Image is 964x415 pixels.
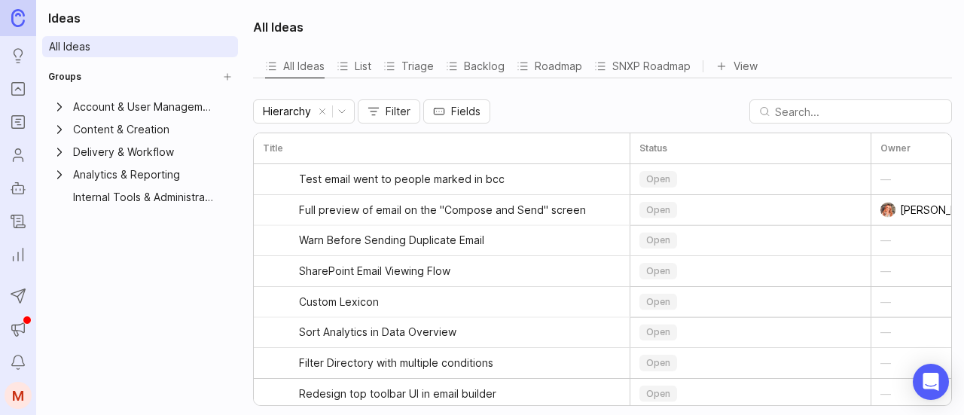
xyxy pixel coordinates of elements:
[299,386,496,401] span: Redesign top toolbar UI in email builder
[423,99,490,124] button: Fields
[42,36,238,57] a: All Ideas
[299,355,493,371] span: Filter Directory with multiple conditions
[646,204,670,216] span: open
[217,66,238,87] button: Create Group
[299,317,621,347] a: Sort Analytics in Data Overview
[880,263,891,279] span: —
[5,108,32,136] a: Roadmaps
[5,208,32,235] a: Changelog
[775,100,942,123] input: Search...
[358,99,420,124] button: Filter
[646,265,670,277] span: open
[299,225,621,255] a: Warn Before Sending Duplicate Email
[299,233,484,248] span: Warn Before Sending Duplicate Email
[45,187,235,208] a: Internal Tools & AdministrationGroup settings
[299,264,450,279] span: SharePoint Email Viewing Flow
[263,141,283,156] h3: Title
[52,122,67,137] button: Expand Content & Creation
[42,9,238,27] h1: Ideas
[5,382,32,409] button: M
[299,294,379,310] span: Custom Lexicon
[73,166,216,183] div: Analytics & Reporting
[446,54,505,78] button: Backlog
[639,141,667,156] h3: Status
[5,175,32,202] a: Autopilot
[5,241,32,268] a: Reporting
[337,54,371,78] button: List
[5,75,32,102] a: Portal
[646,173,670,185] span: open
[913,364,949,400] div: Open Intercom Messenger
[880,171,891,188] span: —
[5,142,32,169] a: Users
[646,296,670,308] span: open
[299,172,505,187] span: Test email went to people marked in bcc
[52,167,67,182] button: Expand Analytics & Reporting
[265,54,325,78] button: All Ideas
[48,69,81,84] h2: Groups
[880,232,891,249] span: —
[299,256,621,286] a: SharePoint Email Viewing Flow
[45,142,235,163] a: Expand Delivery & WorkflowDelivery & WorkflowGroup settings
[517,54,582,78] button: Roadmap
[880,324,891,340] span: —
[73,121,216,138] div: Content & Creation
[299,287,621,317] a: Custom Lexicon
[299,203,586,218] span: Full preview of email on the "Compose and Send" screen
[73,99,216,115] div: Account & User Management
[299,325,456,340] span: Sort Analytics in Data Overview
[52,99,67,114] button: Expand Account & User Management
[52,145,67,160] button: Expand Delivery & Workflow
[646,388,670,400] span: open
[594,54,691,78] button: SNXP Roadmap
[646,357,670,369] span: open
[299,348,621,378] a: Filter Directory with multiple conditions
[5,349,32,376] button: Notifications
[880,386,891,402] span: —
[73,189,216,206] div: Internal Tools & Administration
[45,96,235,117] a: Expand Account & User ManagementAccount & User ManagementGroup settings
[45,119,235,140] a: Expand Content & CreationContent & CreationGroup settings
[877,203,899,218] img: Bronwen W
[5,42,32,69] a: Ideas
[715,54,758,78] button: View
[646,234,670,246] span: open
[880,355,891,371] span: —
[299,195,621,225] a: Full preview of email on the "Compose and Send" screen
[5,316,32,343] button: Announcements
[299,164,621,194] a: Test email went to people marked in bcc
[383,54,434,78] button: Triage
[880,141,911,156] h3: Owner
[253,18,304,36] h2: All Ideas
[646,326,670,338] span: open
[5,282,32,310] button: Send to Autopilot
[73,144,216,160] div: Delivery & Workflow
[880,294,891,310] span: —
[45,164,235,185] a: Expand Analytics & ReportingAnalytics & ReportingGroup settings
[299,379,621,409] a: Redesign top toolbar UI in email builder
[11,9,25,26] img: Canny Home
[263,103,311,120] div: Hierarchy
